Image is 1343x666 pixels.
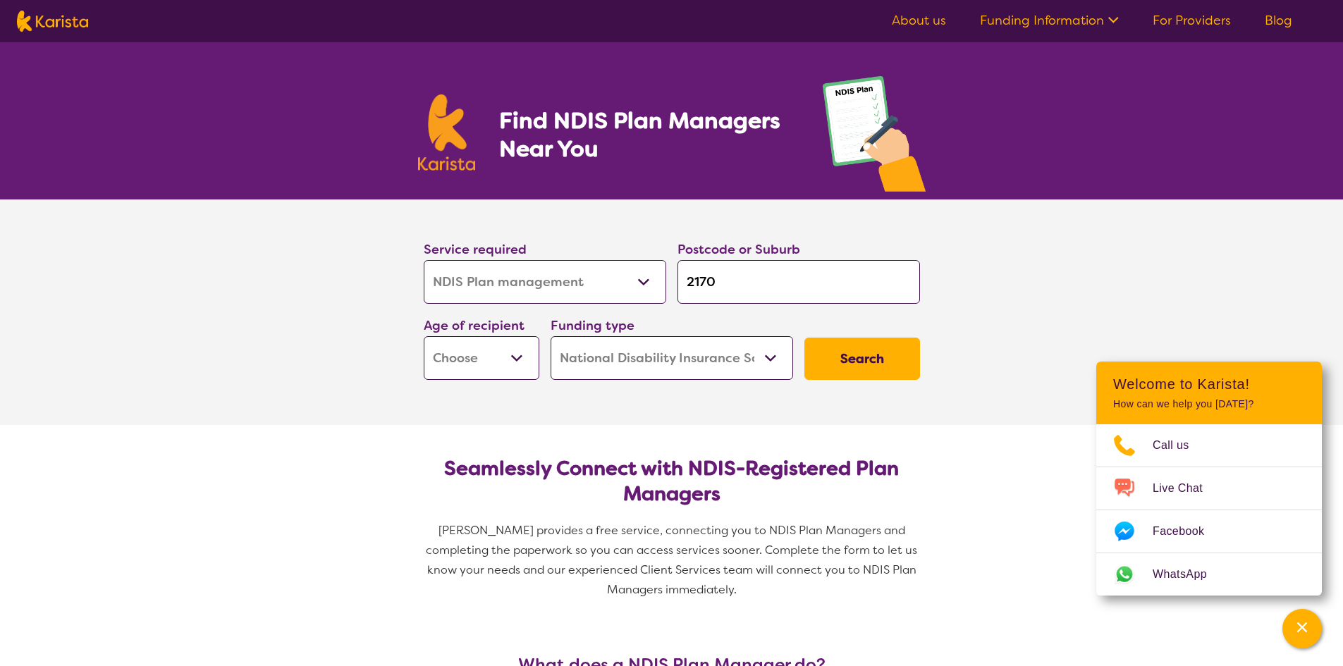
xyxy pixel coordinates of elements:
[1096,362,1322,596] div: Channel Menu
[435,456,909,507] h2: Seamlessly Connect with NDIS-Registered Plan Managers
[804,338,920,380] button: Search
[1153,435,1206,456] span: Call us
[17,11,88,32] img: Karista logo
[1265,12,1292,29] a: Blog
[1113,398,1305,410] p: How can we help you [DATE]?
[892,12,946,29] a: About us
[418,94,476,171] img: Karista logo
[1096,424,1322,596] ul: Choose channel
[980,12,1119,29] a: Funding Information
[823,76,926,199] img: plan-management
[1096,553,1322,596] a: Web link opens in a new tab.
[1153,478,1220,499] span: Live Chat
[1153,12,1231,29] a: For Providers
[1113,376,1305,393] h2: Welcome to Karista!
[677,241,800,258] label: Postcode or Suburb
[551,317,634,334] label: Funding type
[677,260,920,304] input: Type
[424,317,525,334] label: Age of recipient
[499,106,794,163] h1: Find NDIS Plan Managers Near You
[424,241,527,258] label: Service required
[1282,609,1322,648] button: Channel Menu
[1153,564,1224,585] span: WhatsApp
[426,523,920,597] span: [PERSON_NAME] provides a free service, connecting you to NDIS Plan Managers and completing the pa...
[1153,521,1221,542] span: Facebook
